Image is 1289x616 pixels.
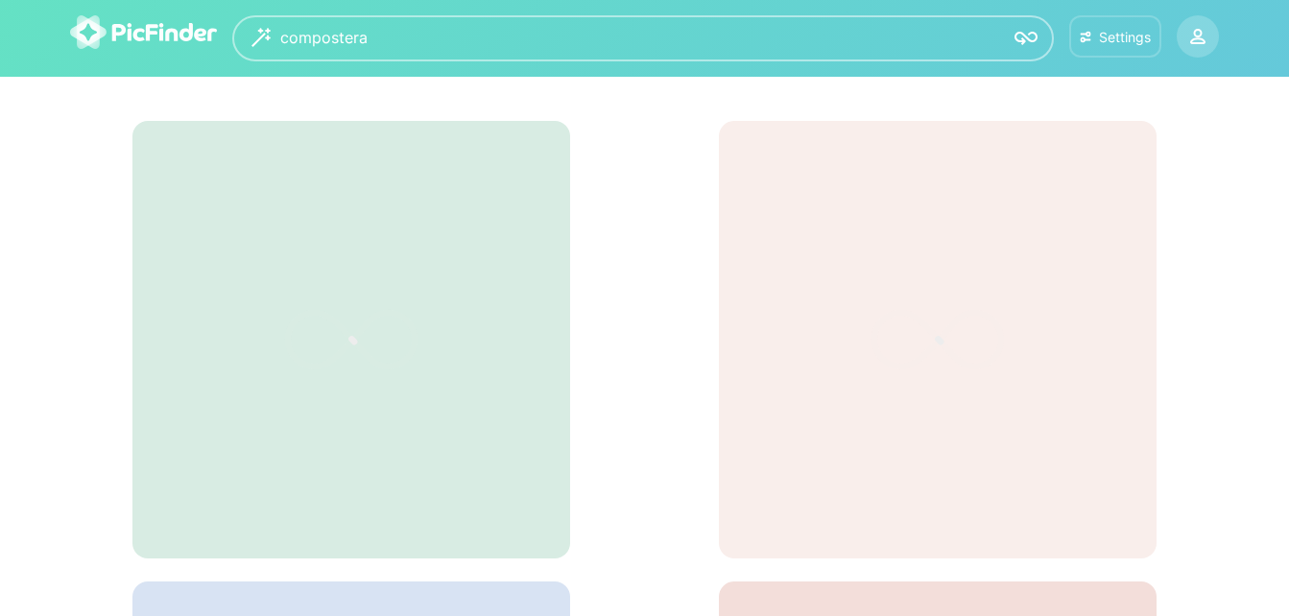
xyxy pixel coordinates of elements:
[70,15,217,49] img: logo-picfinder-white-transparent.svg
[1080,29,1092,45] img: icon-settings.svg
[1099,29,1151,45] div: Settings
[1014,27,1038,50] img: icon-search.svg
[251,28,271,47] img: wizard.svg
[1069,15,1161,58] button: Settings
